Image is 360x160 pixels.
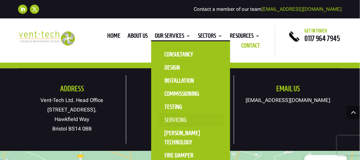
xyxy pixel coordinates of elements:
[305,28,327,33] span: Get in touch
[158,48,224,61] a: Consultancy
[234,85,342,96] h2: Email us
[246,97,330,103] a: [EMAIL_ADDRESS][DOMAIN_NAME]
[158,113,224,127] a: Servicing
[198,33,223,41] a: Sectors
[158,87,224,100] a: Commissioning
[18,31,75,45] img: 2023-09-27T08_35_16.549ZVENT-TECH---Clear-background
[18,96,126,133] p: Vent-Tech Ltd. Head Office [STREET_ADDRESS], Hawkfield Way Bristol BS14 0BB
[261,6,342,12] a: [EMAIL_ADDRESS][DOMAIN_NAME]
[126,85,233,96] h2: Get in touch
[241,43,260,50] a: Contact
[155,33,191,41] a: Our Services
[126,96,233,115] p: Call us on
[30,5,39,14] a: Follow on X
[158,100,224,113] a: Testing
[18,5,27,14] a: Follow on LinkedIn
[230,33,260,41] a: Resources
[128,33,148,41] a: About us
[158,61,224,74] a: Design
[305,34,340,42] a: 0117 964 7945
[158,74,224,87] a: Installation
[18,85,126,96] h2: Address
[107,33,120,41] a: Home
[194,6,342,12] span: Contact a member of our team
[158,127,224,149] a: [PERSON_NAME] Technology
